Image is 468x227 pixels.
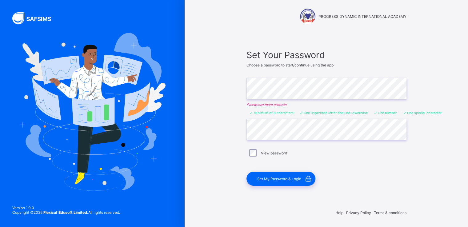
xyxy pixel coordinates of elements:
[12,12,58,24] img: SAFSIMS Logo
[335,210,343,215] span: Help
[43,210,88,215] strong: Flexisaf Edusoft Limited.
[374,210,406,215] span: Terms & conditions
[12,210,120,215] span: Copyright © 2025 All rights reserved.
[300,9,315,24] img: PROGRESS DYNAMIC INTERNATIONAL ACADEMY
[246,63,334,67] span: Choose a password to start/continue using the app
[318,14,406,19] span: PROGRESS DYNAMIC INTERNATIONAL ACADEMY
[403,111,442,115] li: One special character
[257,177,301,181] span: Set My Password & Login
[374,111,397,115] li: One number
[300,111,368,115] li: One uppercase letter and One lowercase
[346,210,371,215] span: Privacy Policy
[246,102,406,107] em: Password must contain
[19,33,166,190] img: Hero Image
[250,111,294,115] li: Minimum of 8 characters
[12,205,120,210] span: Version 1.0.0
[261,151,287,155] label: View password
[246,50,406,60] span: Set Your Password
